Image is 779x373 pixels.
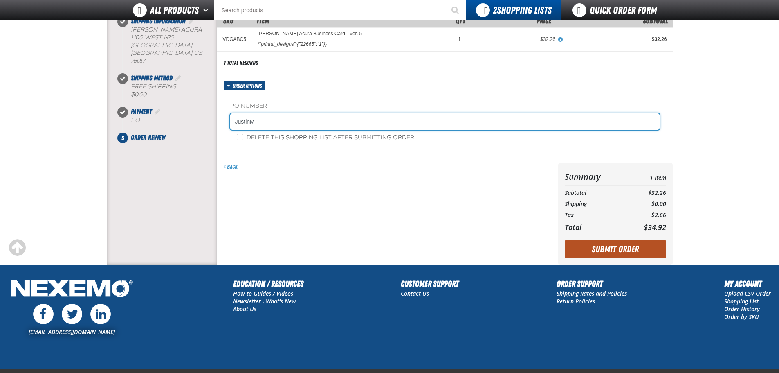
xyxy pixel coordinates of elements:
span: 1100 West I-20 [131,34,174,41]
div: P.O. [131,117,217,124]
a: Shopping List [724,297,759,305]
a: Upload CSV Order [724,289,771,297]
span: Price [537,16,551,25]
bdo: 76017 [131,57,145,64]
button: Submit Order [565,240,666,258]
div: Free Shipping: [131,83,217,99]
td: 1 Item [627,170,666,184]
th: Total [565,221,627,234]
span: Order Review [131,133,165,141]
label: Delete this shopping list after submitting order [237,134,414,142]
a: Return Policies [557,297,595,305]
span: $34.92 [644,222,666,232]
span: Qty [456,16,466,25]
span: [GEOGRAPHIC_DATA] [131,42,192,49]
a: SKU [223,16,233,25]
div: {"printui_designs":{"22665":"1"}} [258,41,327,47]
a: Edit Shipping Method [174,74,182,82]
strong: 2 [493,5,497,16]
span: Item [257,16,269,25]
div: Scroll to the top [8,239,26,257]
span: US [194,50,202,57]
th: Subtotal [565,188,627,199]
td: $2.66 [627,210,666,221]
td: $32.26 [627,188,666,199]
input: Delete this shopping list after submitting order [237,134,243,140]
span: [PERSON_NAME] Acura [131,26,202,33]
span: Shipping Method [131,74,173,82]
button: View All Prices for Vandergriff Acura Business Card - Ver. 5 [555,36,566,43]
h2: My Account [724,278,771,290]
li: Payment. Step 4 of 5. Completed [123,107,217,133]
h2: Customer Support [401,278,459,290]
li: Shipping Information. Step 2 of 5. Completed [123,16,217,73]
a: Newsletter - What's New [233,297,296,305]
button: Order options [224,81,265,90]
th: Summary [565,170,627,184]
li: Order Review. Step 5 of 5. Not Completed [123,133,217,142]
td: $0.00 [627,199,666,210]
h2: Order Support [557,278,627,290]
div: $32.26 [472,36,555,43]
strong: $0.00 [131,91,146,98]
span: Order options [233,81,265,90]
a: Order History [724,305,760,313]
img: Nexemo Logo [8,278,135,302]
td: VDGABC5 [217,28,252,51]
li: Shipping Method. Step 3 of 5. Completed [123,73,217,107]
a: About Us [233,305,256,313]
a: Shipping Rates and Policies [557,289,627,297]
span: Payment [131,108,152,115]
a: Contact Us [401,289,429,297]
div: 1 total records [224,59,258,67]
span: 5 [117,133,128,143]
a: How to Guides / Videos [233,289,293,297]
a: Order by SKU [724,313,759,321]
a: Back [224,163,238,170]
span: Shopping Lists [493,5,552,16]
span: Shipping Information [131,17,186,25]
div: $32.26 [567,36,667,43]
a: Edit Payment [153,108,162,115]
th: Tax [565,210,627,221]
span: Subtotal [643,16,668,25]
a: [PERSON_NAME] Acura Business Card - Ver. 5 [258,31,362,37]
span: [GEOGRAPHIC_DATA] [131,50,192,57]
a: Edit Shipping Information [187,17,195,25]
h2: Education / Resources [233,278,303,290]
a: [EMAIL_ADDRESS][DOMAIN_NAME] [29,328,115,336]
label: PO Number [230,102,660,110]
span: 1 [458,36,461,42]
th: Shipping [565,199,627,210]
span: All Products [150,3,199,18]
